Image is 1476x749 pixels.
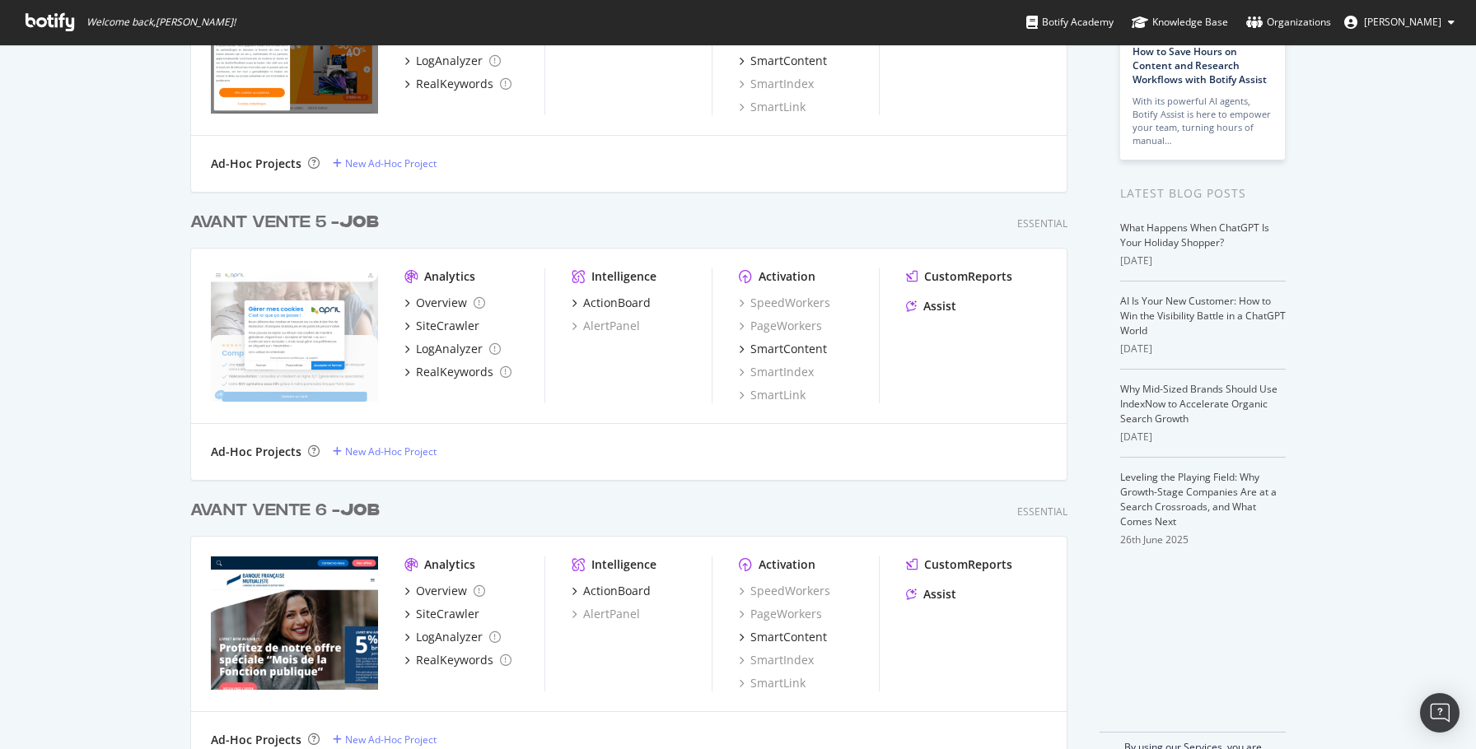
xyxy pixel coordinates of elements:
[739,318,822,334] a: PageWorkers
[750,53,827,69] div: SmartContent
[211,732,301,748] div: Ad-Hoc Projects
[416,76,493,92] div: RealKeywords
[591,268,656,285] div: Intelligence
[739,583,830,599] a: SpeedWorkers
[404,53,501,69] a: LogAnalyzer
[345,733,437,747] div: New Ad-Hoc Project
[591,556,656,573] div: Intelligence
[404,606,479,622] a: SiteCrawler
[924,556,1012,573] div: CustomReports
[739,675,806,691] a: SmartLink
[739,629,827,645] a: SmartContent
[424,268,475,285] div: Analytics
[190,499,386,523] a: AVANT VENTE 6 -JOB
[759,268,815,285] div: Activation
[404,76,511,92] a: RealKeywords
[211,444,301,460] div: Ad-Hoc Projects
[1120,430,1286,444] div: [DATE]
[583,583,651,599] div: ActionBoard
[739,606,822,622] a: PageWorkers
[190,211,379,235] div: AVANT VENTE 5 -
[416,629,483,645] div: LogAnalyzer
[1120,470,1277,528] a: Leveling the Playing Field: Why Growth-Stage Companies Are at a Search Crossroads, and What Comes...
[572,583,651,599] a: ActionBoard
[906,586,956,602] a: Assist
[1017,216,1067,230] div: Essential
[739,295,830,311] a: SpeedWorkers
[345,156,437,170] div: New Ad-Hoc Project
[1120,294,1286,337] a: AI Is Your New Customer: How to Win the Visibility Battle in a ChatGPT World
[739,364,814,380] a: SmartIndex
[572,606,640,622] a: AlertPanel
[739,652,814,668] a: SmartIndex
[404,364,511,380] a: RealKeywords
[739,76,814,92] div: SmartIndex
[923,586,956,602] div: Assist
[333,444,437,458] a: New Ad-Hoc Project
[739,341,827,357] a: SmartContent
[1120,254,1286,268] div: [DATE]
[1132,14,1228,30] div: Knowledge Base
[416,652,493,668] div: RealKeywords
[1120,184,1286,202] div: Latest Blog Posts
[190,211,385,235] a: AVANT VENTE 5 -JOB
[190,499,380,523] div: AVANT VENTE 6 -
[1331,9,1468,35] button: [PERSON_NAME]
[1120,342,1286,356] div: [DATE]
[211,156,301,172] div: Ad-Hoc Projects
[404,295,485,311] a: Overview
[211,268,378,402] img: reqins.fr
[404,318,479,334] a: SiteCrawler
[333,733,437,747] a: New Ad-Hoc Project
[1133,44,1267,86] a: How to Save Hours on Content and Research Workflows with Botify Assist
[340,502,380,519] b: JOB
[906,556,1012,573] a: CustomReports
[1120,221,1269,249] a: What Happens When ChatGPT Is Your Holiday Shopper?
[416,341,483,357] div: LogAnalyzer
[1017,505,1067,519] div: Essential
[906,268,1012,285] a: CustomReports
[572,318,640,334] a: AlertPanel
[923,298,956,314] div: Assist
[404,652,511,668] a: RealKeywords
[739,53,827,69] a: SmartContent
[750,341,827,357] div: SmartContent
[416,295,467,311] div: Overview
[333,156,437,170] a: New Ad-Hoc Project
[572,295,651,311] a: ActionBoard
[211,556,378,690] img: latribu.fr
[924,268,1012,285] div: CustomReports
[1420,693,1460,733] div: Open Intercom Messenger
[759,556,815,573] div: Activation
[1026,14,1114,30] div: Botify Academy
[404,341,501,357] a: LogAnalyzer
[1120,533,1286,547] div: 26th June 2025
[1133,95,1273,147] div: With its powerful AI agents, Botify Assist is here to empower your team, turning hours of manual…
[86,16,236,29] span: Welcome back, [PERSON_NAME] !
[1364,15,1441,29] span: Olivier Job
[424,556,475,573] div: Analytics
[750,629,827,645] div: SmartContent
[739,387,806,403] a: SmartLink
[583,295,651,311] div: ActionBoard
[906,298,956,314] a: Assist
[404,629,501,645] a: LogAnalyzer
[416,606,479,622] div: SiteCrawler
[1120,382,1277,426] a: Why Mid-Sized Brands Should Use IndexNow to Accelerate Organic Search Growth
[739,99,806,115] a: SmartLink
[416,53,483,69] div: LogAnalyzer
[404,583,485,599] a: Overview
[345,444,437,458] div: New Ad-Hoc Project
[339,214,379,230] b: JOB
[416,364,493,380] div: RealKeywords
